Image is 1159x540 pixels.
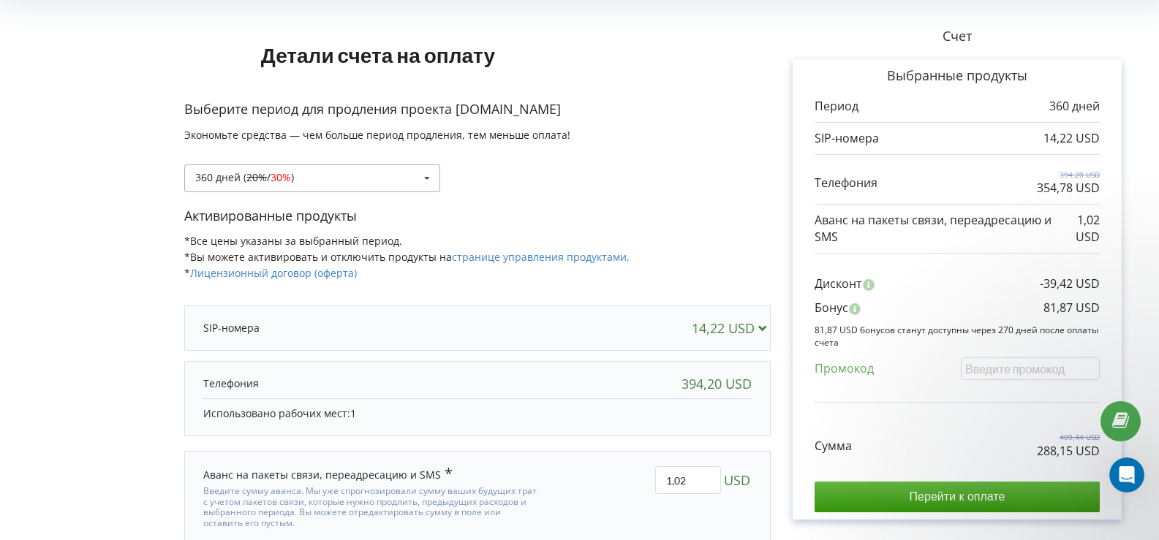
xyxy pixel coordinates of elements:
[815,300,848,316] p: Бонус
[184,250,630,264] span: *Вы можете активировать и отключить продукты на
[1043,130,1100,147] p: 14,22 USD
[1049,98,1100,115] p: 360 дней
[1037,443,1100,460] p: 288,15 USD
[771,27,1144,46] p: Счет
[1054,212,1100,246] p: 1,02 USD
[350,406,356,420] span: 1
[1037,170,1100,180] p: 394,20 USD
[815,175,877,191] p: Телефония
[184,20,571,90] h1: Детали счета на оплату
[1037,432,1100,442] p: 409,44 USD
[815,66,1100,85] p: Выбранные продукты
[184,234,402,248] span: *Все цены указаны за выбранный период.
[724,466,750,494] span: USD
[1037,180,1100,197] p: 354,78 USD
[246,170,267,184] s: 20%
[203,321,260,335] p: SIP-номера
[203,376,259,391] p: Телефония
[203,406,752,421] p: Использовано рабочих мест:
[815,438,852,455] p: Сумма
[203,466,453,482] div: Аванс на пакеты связи, переадресацию и SMS
[815,98,858,115] p: Период
[203,482,538,528] div: Введите сумму аванса. Мы уже спрогнозировали сумму ваших будущих трат с учетом пакетов связи, кот...
[184,100,771,119] p: Выберите период для продления проекта [DOMAIN_NAME]
[271,170,291,184] span: 30%
[815,360,874,377] p: Промокод
[815,324,1100,349] p: 81,87 USD бонусов станут доступны через 270 дней после оплаты счета
[452,250,630,264] a: странице управления продуктами.
[682,376,752,391] div: 394,20 USD
[190,266,357,280] a: Лицензионный договор (оферта)
[184,207,771,226] p: Активированные продукты
[815,130,879,147] p: SIP-номера
[961,357,1100,380] input: Введите промокод
[1043,300,1100,316] p: 81,87 USD
[1109,457,1144,493] iframe: Intercom live chat
[815,275,862,292] p: Дисконт
[195,172,294,183] div: 360 дней ( / )
[1040,275,1100,292] p: -39,42 USD
[184,128,570,142] span: Экономьте средства — чем больше период продления, тем меньше оплата!
[692,321,773,335] div: 14,22 USD
[815,212,1054,246] p: Аванс на пакеты связи, переадресацию и SMS
[815,482,1100,512] input: Перейти к оплате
